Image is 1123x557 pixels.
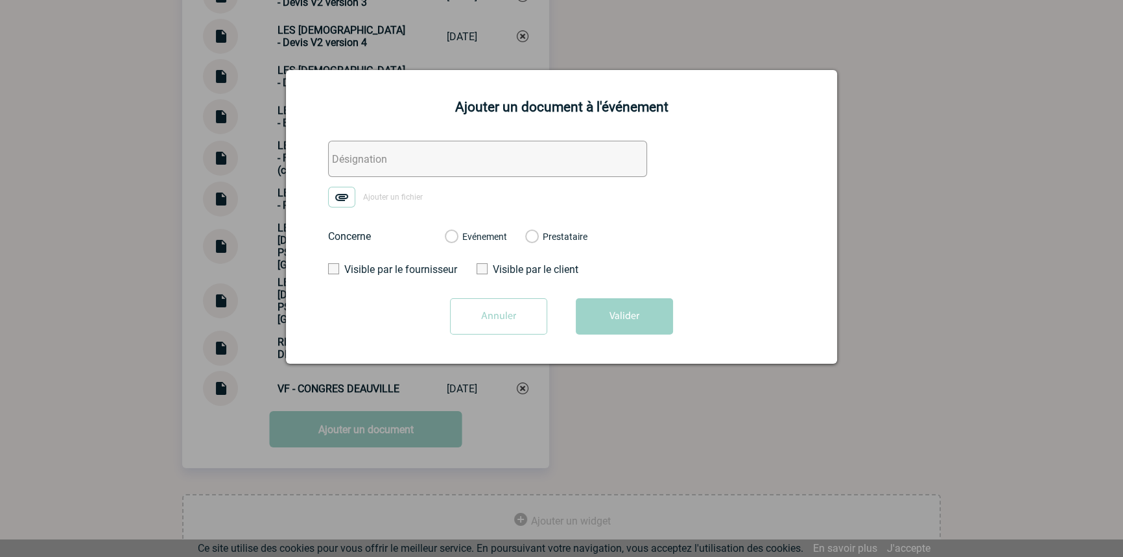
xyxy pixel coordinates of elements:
[525,231,538,243] label: Prestataire
[445,231,457,243] label: Evénement
[576,298,673,335] button: Valider
[328,230,432,243] label: Concerne
[328,141,647,177] input: Désignation
[450,298,547,335] input: Annuler
[302,99,821,115] h2: Ajouter un document à l'événement
[477,263,597,276] label: Visible par le client
[328,263,448,276] label: Visible par le fournisseur
[363,193,423,202] span: Ajouter un fichier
